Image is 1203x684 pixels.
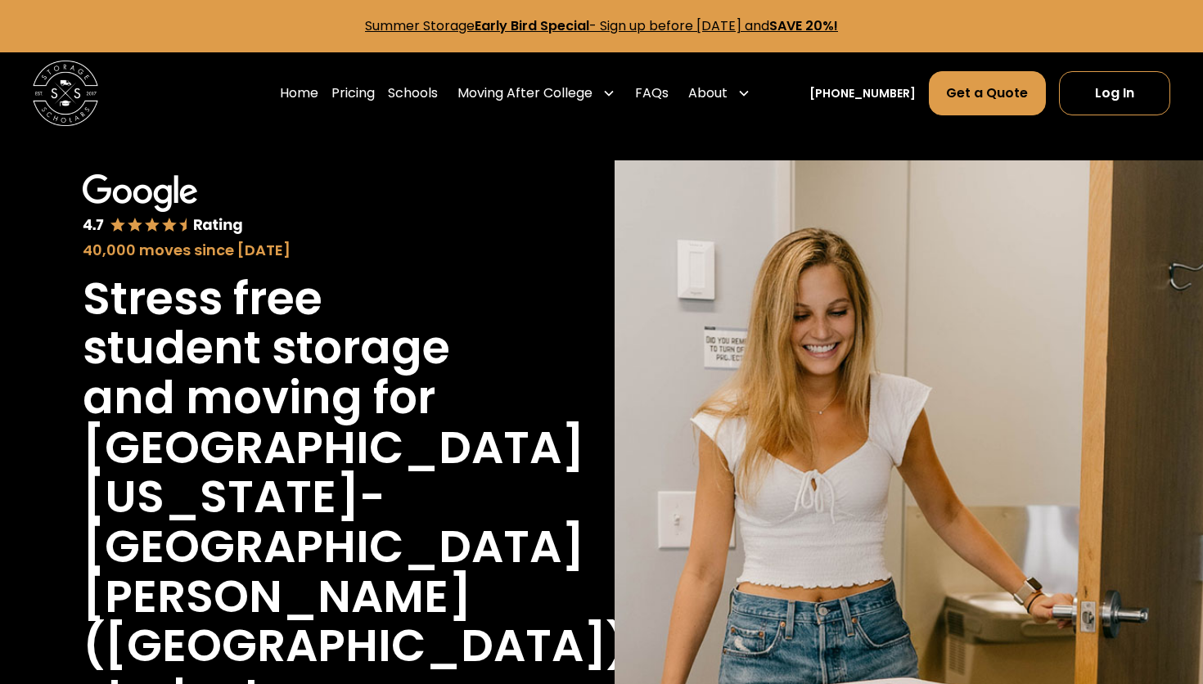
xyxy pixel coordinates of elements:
strong: SAVE 20%! [769,16,838,35]
a: Summer StorageEarly Bird Special- Sign up before [DATE] andSAVE 20%! [365,16,838,35]
strong: Early Bird Special [475,16,589,35]
a: Log In [1059,71,1170,115]
img: Google 4.7 star rating [83,174,244,236]
div: 40,000 moves since [DATE] [83,239,507,261]
div: About [688,83,728,103]
a: Get a Quote [929,71,1045,115]
h1: [GEOGRAPHIC_DATA][US_STATE]-[GEOGRAPHIC_DATA][PERSON_NAME] ([GEOGRAPHIC_DATA]) [83,423,629,671]
h1: Stress free student storage and moving for [83,274,507,423]
a: Schools [388,70,438,116]
div: About [682,70,757,116]
a: home [33,61,98,126]
div: Moving After College [457,83,592,103]
a: FAQs [635,70,669,116]
a: [PHONE_NUMBER] [809,85,916,102]
a: Pricing [331,70,375,116]
div: Moving After College [451,70,622,116]
img: Storage Scholars main logo [33,61,98,126]
a: Home [280,70,318,116]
